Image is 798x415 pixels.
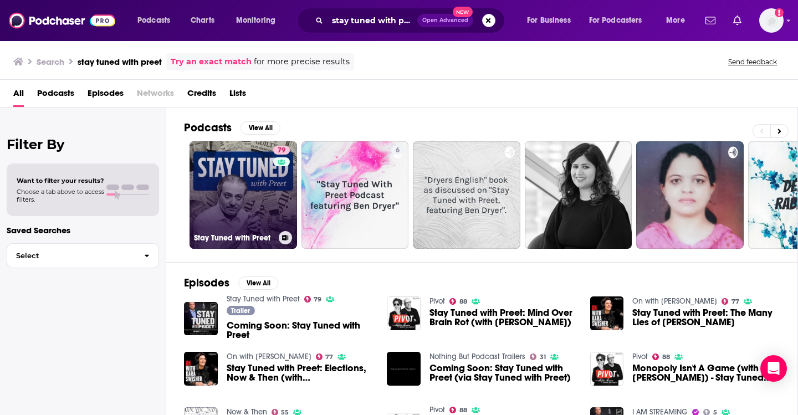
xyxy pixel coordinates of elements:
span: 5 [713,410,717,415]
span: 77 [731,299,739,304]
a: 31 [530,353,546,360]
button: View All [241,121,280,135]
input: Search podcasts, credits, & more... [328,12,417,29]
h2: Podcasts [184,121,232,135]
a: 88 [449,298,467,305]
span: Networks [137,84,174,107]
h3: Search [37,57,64,67]
button: open menu [658,12,699,29]
a: Episodes [88,84,124,107]
span: Monitoring [236,13,275,28]
p: Saved Searches [7,225,159,235]
span: 79 [278,145,285,156]
button: open menu [130,12,185,29]
span: 88 [662,355,670,360]
a: Lists [229,84,246,107]
img: Stay Tuned with Preet: Elections, Now & Then (with Joanne Freeman) [184,352,218,386]
img: Coming Soon: Stay Tuned with Preet [184,302,218,336]
a: Show notifications dropdown [701,11,720,30]
span: 79 [314,297,321,302]
a: On with Kara Swisher [227,352,311,361]
button: View All [238,276,278,290]
a: On with Kara Swisher [632,296,717,306]
a: Show notifications dropdown [729,11,746,30]
a: 88 [449,407,467,413]
button: Open AdvancedNew [417,14,473,27]
a: Nothing But Podcast Trailers [429,352,525,361]
span: 88 [459,299,467,304]
span: For Business [527,13,571,28]
img: Coming Soon: Stay Tuned with Preet (via Stay Tuned with Preet) [387,352,421,386]
a: Stay Tuned with Preet: Mind Over Brain Rot (with Sam Harris) [429,308,577,327]
a: 88 [652,353,670,360]
a: Stay Tuned with Preet: Elections, Now & Then (with Joanne Freeman) [227,363,374,382]
a: Coming Soon: Stay Tuned with Preet (via Stay Tuned with Preet) [429,363,577,382]
a: Monopoly Isn't A Game (with Lina Khan) - Stay Tuned with Preet [632,363,780,382]
div: Search podcasts, credits, & more... [308,8,515,33]
span: Open Advanced [422,18,468,23]
span: Stay Tuned with Preet: The Many Lies of [PERSON_NAME] [632,308,780,327]
span: 6 [396,145,400,156]
img: Stay Tuned with Preet: Mind Over Brain Rot (with Sam Harris) [387,296,421,330]
span: Charts [191,13,214,28]
a: Credits [187,84,216,107]
button: Select [7,243,159,268]
img: Podchaser - Follow, Share and Rate Podcasts [9,10,115,31]
span: Logged in as anyalola [759,8,784,33]
a: 77 [316,353,334,360]
button: open menu [519,12,585,29]
a: Charts [183,12,221,29]
a: Stay Tuned with Preet [227,294,300,304]
span: 31 [540,355,546,360]
span: Want to filter your results? [17,177,104,185]
a: 79 [304,296,322,303]
img: User Profile [759,8,784,33]
h3: Stay Tuned with Preet [194,233,274,243]
h3: stay tuned with preet [78,57,162,67]
button: Show profile menu [759,8,784,33]
button: open menu [582,12,658,29]
img: Monopoly Isn't A Game (with Lina Khan) - Stay Tuned with Preet [590,352,624,386]
a: Stay Tuned with Preet: The Many Lies of George Santos [632,308,780,327]
a: Coming Soon: Stay Tuned with Preet [227,321,374,340]
h2: Filter By [7,136,159,152]
span: Select [7,252,135,259]
a: Try an exact match [171,55,252,68]
span: New [453,7,473,17]
span: Monopoly Isn't A Game (with [PERSON_NAME]) - Stay Tuned with Preet [632,363,780,382]
a: 79 [273,146,290,155]
svg: Add a profile image [775,8,784,17]
span: More [666,13,685,28]
a: PodcastsView All [184,121,280,135]
span: Choose a tab above to access filters. [17,188,104,203]
div: Open Intercom Messenger [760,355,787,382]
a: Pivot [429,296,445,306]
a: 6 [391,146,404,155]
a: 79Stay Tuned with Preet [190,141,297,249]
span: 88 [459,408,467,413]
a: All [13,84,24,107]
span: Stay Tuned with Preet: Mind Over Brain Rot (with [PERSON_NAME]) [429,308,577,327]
span: 77 [325,355,333,360]
a: 77 [722,298,739,305]
span: for more precise results [254,55,350,68]
span: 55 [281,410,289,415]
a: EpisodesView All [184,276,278,290]
span: Podcasts [137,13,170,28]
a: Pivot [429,405,445,414]
span: Podcasts [37,84,74,107]
span: Stay Tuned with Preet: Elections, Now & Then (with [PERSON_NAME]) [227,363,374,382]
h2: Episodes [184,276,229,290]
img: Stay Tuned with Preet: The Many Lies of George Santos [590,296,624,330]
span: Trailer [231,308,250,314]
